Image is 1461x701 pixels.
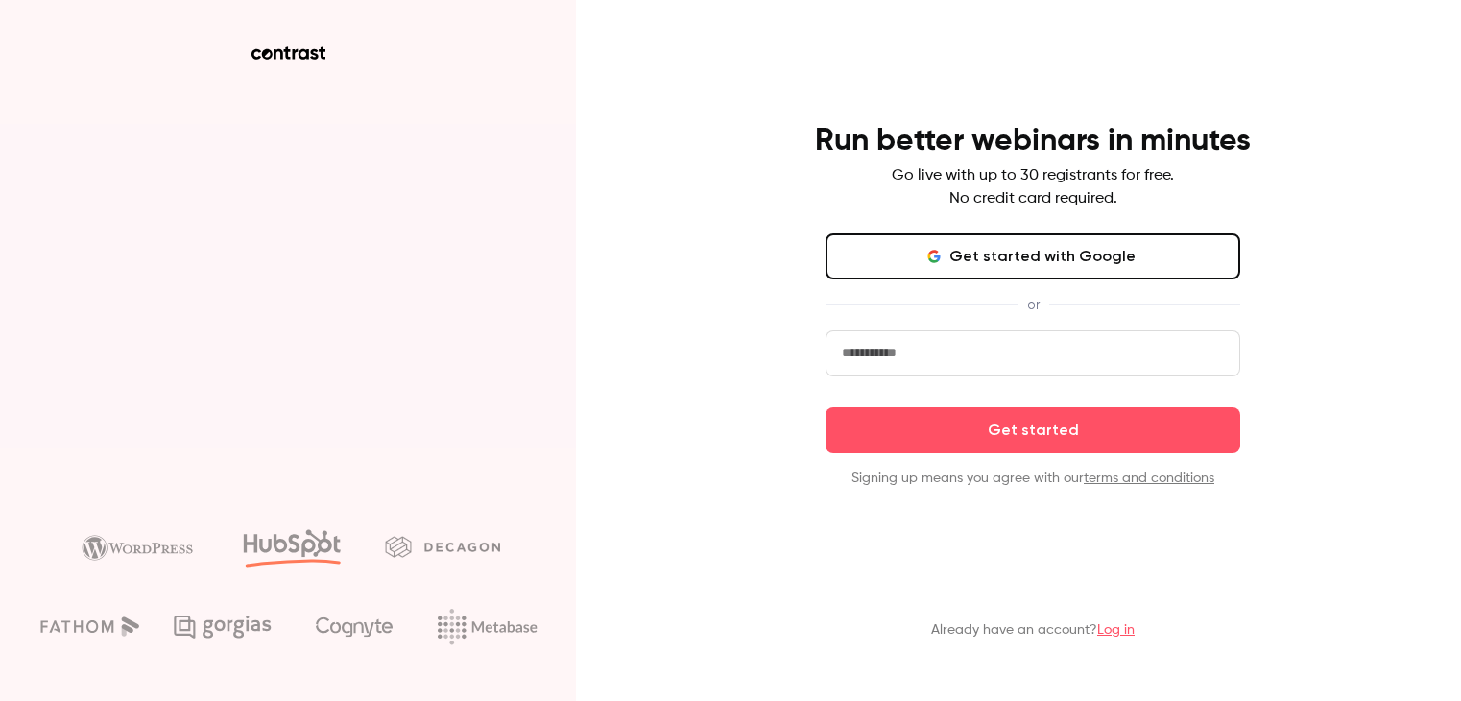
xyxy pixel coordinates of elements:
p: Signing up means you agree with our [826,469,1240,488]
span: or [1018,295,1049,315]
p: Already have an account? [931,620,1135,640]
button: Get started with Google [826,233,1240,279]
a: terms and conditions [1084,471,1214,485]
img: decagon [385,536,500,557]
p: Go live with up to 30 registrants for free. No credit card required. [892,164,1174,210]
h4: Run better webinars in minutes [815,122,1251,160]
a: Log in [1097,623,1135,637]
button: Get started [826,407,1240,453]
